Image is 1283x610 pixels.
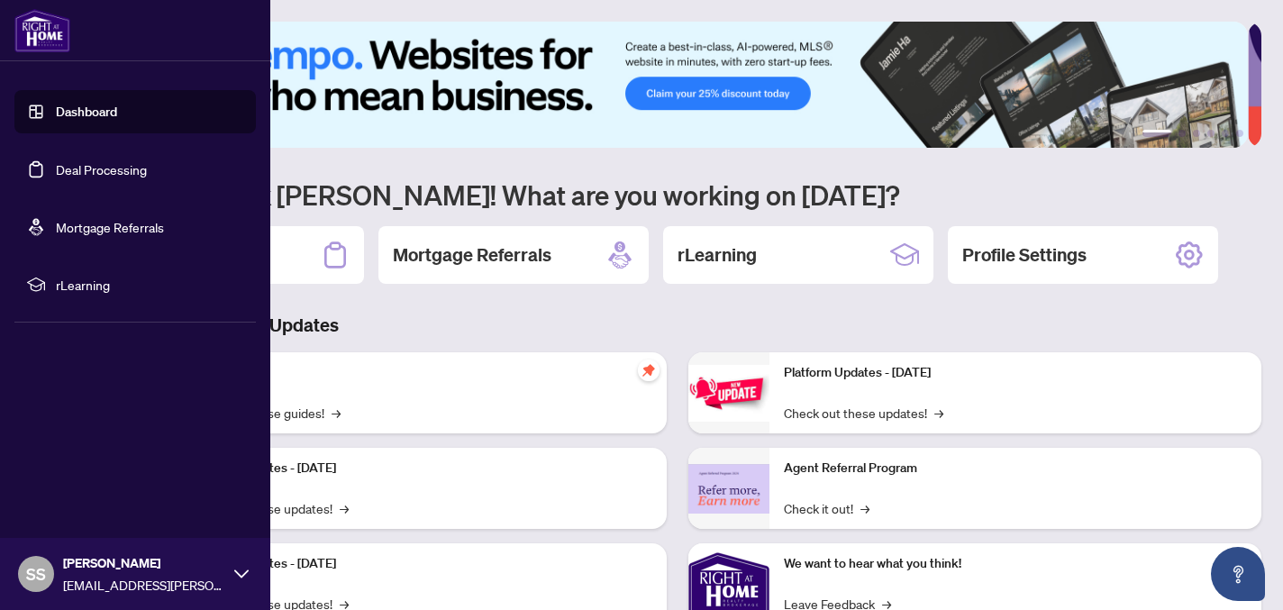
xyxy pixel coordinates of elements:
span: [EMAIL_ADDRESS][PERSON_NAME][DOMAIN_NAME] [63,575,225,595]
span: pushpin [638,360,660,381]
span: → [934,403,943,423]
button: 1 [1142,130,1171,137]
button: Open asap [1211,547,1265,601]
button: 3 [1193,130,1200,137]
p: We want to hear what you think! [784,554,1247,574]
a: Dashboard [56,104,117,120]
span: → [340,498,349,518]
button: 5 [1222,130,1229,137]
button: 4 [1207,130,1215,137]
h3: Brokerage & Industry Updates [94,313,1261,338]
button: 2 [1178,130,1186,137]
img: Slide 0 [94,22,1248,148]
p: Self-Help [189,363,652,383]
h1: Welcome back [PERSON_NAME]! What are you working on [DATE]? [94,178,1261,212]
a: Check it out!→ [784,498,869,518]
p: Platform Updates - [DATE] [189,554,652,574]
h2: rLearning [678,242,757,268]
img: logo [14,9,70,52]
span: → [860,498,869,518]
p: Agent Referral Program [784,459,1247,478]
button: 6 [1236,130,1243,137]
img: Platform Updates - June 23, 2025 [688,365,769,422]
a: Check out these updates!→ [784,403,943,423]
span: → [332,403,341,423]
a: Deal Processing [56,161,147,178]
h2: Mortgage Referrals [393,242,551,268]
p: Platform Updates - [DATE] [189,459,652,478]
span: SS [26,561,46,587]
img: Agent Referral Program [688,464,769,514]
p: Platform Updates - [DATE] [784,363,1247,383]
h2: Profile Settings [962,242,1087,268]
span: [PERSON_NAME] [63,553,225,573]
span: rLearning [56,275,243,295]
a: Mortgage Referrals [56,219,164,235]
